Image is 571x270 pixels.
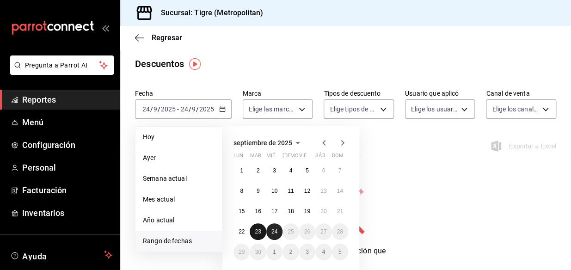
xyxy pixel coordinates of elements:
abbr: 7 de septiembre de 2025 [338,167,342,174]
button: 6 de septiembre de 2025 [315,162,332,179]
button: 13 de septiembre de 2025 [315,183,332,199]
button: 20 de septiembre de 2025 [315,203,332,220]
button: 4 de octubre de 2025 [315,244,332,260]
abbr: 2 de octubre de 2025 [289,249,293,255]
button: 5 de septiembre de 2025 [299,162,315,179]
button: 26 de septiembre de 2025 [299,223,315,240]
label: Usuario que aplicó [405,90,475,97]
button: 17 de septiembre de 2025 [266,203,282,220]
abbr: 12 de septiembre de 2025 [304,188,310,194]
span: Regresar [152,33,182,42]
abbr: martes [250,153,261,162]
button: 11 de septiembre de 2025 [282,183,299,199]
button: 1 de octubre de 2025 [266,244,282,260]
span: Configuración [22,139,112,151]
abbr: 9 de septiembre de 2025 [257,188,260,194]
span: Elige tipos de descuento [330,104,377,114]
abbr: 18 de septiembre de 2025 [288,208,294,215]
span: Inventarios [22,207,112,219]
button: 1 de septiembre de 2025 [233,162,250,179]
abbr: 8 de septiembre de 2025 [240,188,243,194]
span: septiembre de 2025 [233,139,292,147]
span: Ayuda [22,249,100,260]
span: Menú [22,116,112,129]
abbr: 29 de septiembre de 2025 [239,249,245,255]
input: ---- [160,105,176,113]
label: Canal de venta [486,90,556,97]
span: Semana actual [143,174,215,184]
span: Año actual [143,215,215,225]
abbr: jueves [282,153,337,162]
abbr: 15 de septiembre de 2025 [239,208,245,215]
abbr: 2 de septiembre de 2025 [257,167,260,174]
button: 2 de octubre de 2025 [282,244,299,260]
button: 16 de septiembre de 2025 [250,203,266,220]
abbr: 3 de octubre de 2025 [306,249,309,255]
input: -- [180,105,188,113]
abbr: viernes [299,153,307,162]
span: Reportes [22,93,112,106]
img: Tooltip marker [189,58,201,70]
abbr: 28 de septiembre de 2025 [337,228,343,235]
button: 24 de septiembre de 2025 [266,223,282,240]
button: 27 de septiembre de 2025 [315,223,332,240]
abbr: 30 de septiembre de 2025 [255,249,261,255]
button: 2 de septiembre de 2025 [250,162,266,179]
button: 3 de septiembre de 2025 [266,162,282,179]
button: 7 de septiembre de 2025 [332,162,348,179]
button: septiembre de 2025 [233,137,303,148]
abbr: 16 de septiembre de 2025 [255,208,261,215]
abbr: 5 de septiembre de 2025 [306,167,309,174]
label: Marca [243,90,313,97]
abbr: 1 de octubre de 2025 [273,249,276,255]
abbr: 4 de octubre de 2025 [322,249,325,255]
span: / [150,105,153,113]
input: ---- [199,105,215,113]
abbr: 21 de septiembre de 2025 [337,208,343,215]
span: - [177,105,179,113]
span: Facturación [22,184,112,196]
span: Personal [22,161,112,174]
abbr: 1 de septiembre de 2025 [240,167,243,174]
span: / [158,105,160,113]
abbr: 25 de septiembre de 2025 [288,228,294,235]
button: 21 de septiembre de 2025 [332,203,348,220]
button: 4 de septiembre de 2025 [282,162,299,179]
abbr: 20 de septiembre de 2025 [320,208,326,215]
label: Tipos de descuento [324,90,394,97]
label: Fecha [135,90,232,97]
span: Elige los usuarios [411,104,458,114]
abbr: 26 de septiembre de 2025 [304,228,310,235]
span: / [196,105,199,113]
abbr: 5 de octubre de 2025 [338,249,342,255]
abbr: 24 de septiembre de 2025 [271,228,277,235]
div: Descuentos [135,57,184,71]
span: Mes actual [143,195,215,204]
abbr: 13 de septiembre de 2025 [320,188,326,194]
button: 10 de septiembre de 2025 [266,183,282,199]
abbr: 3 de septiembre de 2025 [273,167,276,174]
button: 5 de octubre de 2025 [332,244,348,260]
button: 15 de septiembre de 2025 [233,203,250,220]
span: Ayer [143,153,215,163]
a: Pregunta a Parrot AI [6,67,114,77]
abbr: lunes [233,153,243,162]
button: 8 de septiembre de 2025 [233,183,250,199]
span: Pregunta a Parrot AI [25,61,99,70]
abbr: 23 de septiembre de 2025 [255,228,261,235]
button: 28 de septiembre de 2025 [332,223,348,240]
span: Hoy [143,132,215,142]
abbr: 22 de septiembre de 2025 [239,228,245,235]
abbr: 11 de septiembre de 2025 [288,188,294,194]
abbr: sábado [315,153,325,162]
button: 12 de septiembre de 2025 [299,183,315,199]
abbr: 27 de septiembre de 2025 [320,228,326,235]
button: Regresar [135,33,182,42]
span: / [188,105,191,113]
span: Elige los canales de venta [492,104,539,114]
abbr: 6 de septiembre de 2025 [322,167,325,174]
button: 22 de septiembre de 2025 [233,223,250,240]
button: 25 de septiembre de 2025 [282,223,299,240]
abbr: domingo [332,153,344,162]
